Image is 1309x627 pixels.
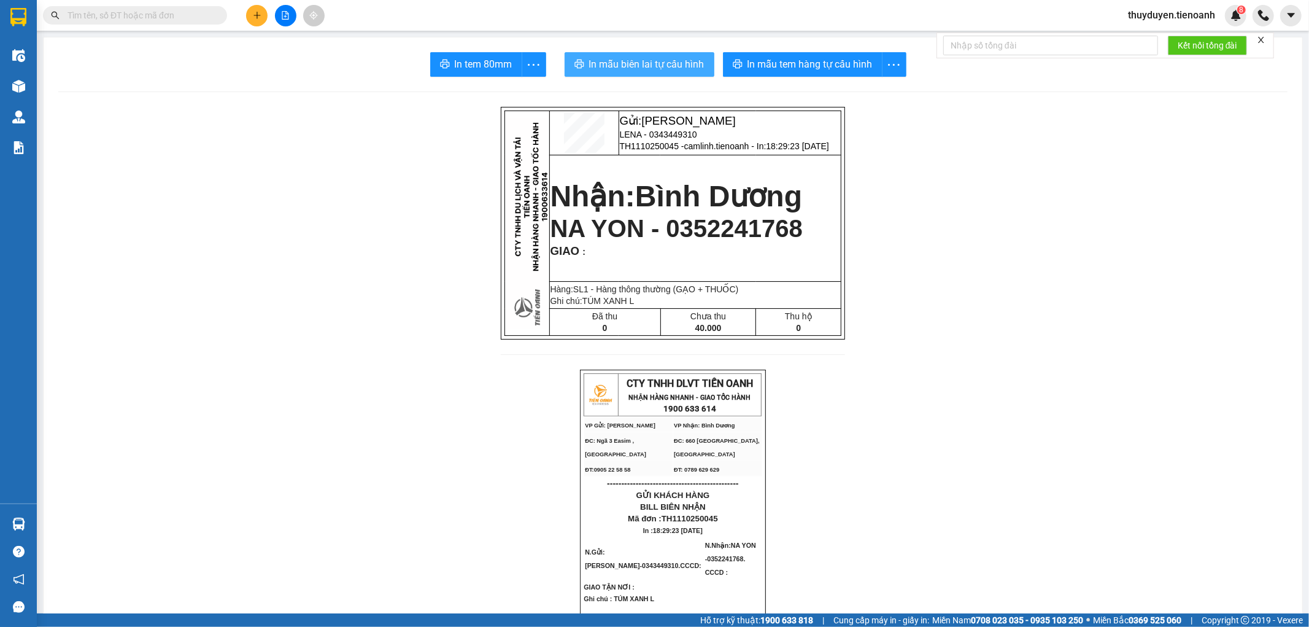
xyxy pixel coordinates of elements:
[5,69,50,76] span: ĐT:0905 22 58 58
[550,180,803,212] strong: Nhận:
[627,378,753,389] span: CTY TNHH DLVT TIẾN OANH
[1191,613,1192,627] span: |
[455,56,512,72] span: In tem 80mm
[620,141,829,151] span: TH1110250045 -
[13,546,25,558] span: question-circle
[12,518,25,531] img: warehouse-icon
[1241,616,1249,625] span: copyright
[550,244,580,257] span: GIAO
[1239,6,1243,14] span: 8
[1118,7,1225,23] span: thuyduyen.tienoanh
[766,141,829,151] span: 18:29:23 [DATE]
[684,141,829,151] span: camlinh.tienoanh - In:
[636,491,710,500] span: GỬI KHÁCH HÀNG
[550,284,739,294] span: Hàng:SL
[1237,6,1246,14] sup: 8
[643,527,703,534] span: In :
[822,613,824,627] span: |
[574,59,584,71] span: printer
[303,5,325,26] button: aim
[674,423,735,429] span: VP Nhận: Bình Dương
[589,56,705,72] span: In mẫu biên lai tự cấu hình
[13,574,25,585] span: notification
[585,467,630,473] span: ĐT:0905 22 58 58
[93,45,149,52] span: VP Nhận: An Sương
[281,11,290,20] span: file-add
[1230,10,1241,21] img: icon-new-feature
[12,111,25,123] img: warehouse-icon
[681,562,703,569] span: CCCD:
[1168,36,1247,55] button: Kết nối tổng đài
[705,542,756,576] span: NA YON -
[932,613,1083,627] span: Miền Nam
[833,613,929,627] span: Cung cấp máy in - giấy in:
[620,130,697,139] span: LENA - 0343449310
[635,180,802,212] span: Bình Dương
[705,542,756,576] span: N.Nhận:
[1280,5,1302,26] button: caret-down
[51,11,60,20] span: search
[440,59,450,71] span: printer
[663,404,716,413] strong: 1900 633 614
[12,80,25,93] img: warehouse-icon
[13,601,25,613] span: message
[760,615,813,625] strong: 1900 633 818
[674,438,760,458] span: ĐC: 660 [GEOGRAPHIC_DATA], [GEOGRAPHIC_DATA]
[1129,615,1181,625] strong: 0369 525 060
[5,45,75,52] span: VP Gửi: [PERSON_NAME]
[430,52,522,77] button: printerIn tem 80mm
[12,141,25,154] img: solution-icon
[585,380,616,410] img: logo
[1178,39,1237,52] span: Kết nối tổng đài
[246,5,268,26] button: plus
[93,54,169,66] span: ĐC: B459 QL1A, PĐông [GEOGRAPHIC_DATA], Q12
[733,59,743,71] span: printer
[674,467,719,473] span: ĐT: 0789 629 629
[723,52,882,77] button: printerIn mẫu tem hàng tự cấu hình
[584,284,738,294] span: 1 - Hàng thông thường (GẠO + THUỐC)
[700,613,813,627] span: Hỗ trợ kỹ thuật:
[620,114,736,127] span: Gửi:
[585,438,646,458] span: ĐC: Ngã 3 Easim ,[GEOGRAPHIC_DATA]
[882,52,906,77] button: more
[275,5,296,26] button: file-add
[26,80,158,90] span: ----------------------------------------------
[550,215,803,242] span: NA YON - 0352241768
[48,20,170,28] strong: NHẬN HÀNG NHANH - GIAO TỐC HÀNH
[550,296,635,306] span: Ghi chú:
[579,247,585,257] span: :
[640,562,703,569] span: -
[1258,10,1269,21] img: phone-icon
[628,514,718,523] span: Mã đơn :
[971,615,1083,625] strong: 0708 023 035 - 0935 103 250
[522,52,546,77] button: more
[45,7,172,18] span: CTY TNHH DLVT TIẾN OANH
[747,56,873,72] span: In mẫu tem hàng tự cấu hình
[585,423,655,429] span: VP Gửi: [PERSON_NAME]
[582,296,635,306] span: TÚM XANH L
[1093,613,1181,627] span: Miền Bắc
[5,54,66,66] span: ĐC: Ngã 3 Easim ,[GEOGRAPHIC_DATA]
[662,514,718,523] span: TH1110250045
[10,8,26,26] img: logo-vxr
[882,57,906,72] span: more
[309,11,318,20] span: aim
[705,555,746,576] span: 0352241768. CCCD :
[68,9,212,22] input: Tìm tên, số ĐT hoặc mã đơn
[592,311,617,321] span: Đã thu
[690,311,726,321] span: Chưa thu
[641,114,735,127] span: [PERSON_NAME]
[253,11,261,20] span: plus
[584,595,654,612] span: Ghi chú : TÚM XANH L
[1286,10,1297,21] span: caret-down
[640,502,706,512] span: BILL BIÊN NHẬN
[584,583,652,591] span: GIAO TẬN NƠI :
[5,8,36,39] img: logo
[585,548,703,569] span: N.Gửi:
[943,36,1158,55] input: Nhập số tổng đài
[55,92,129,101] span: GỬI KHÁCH HÀNG
[82,30,135,39] strong: 1900 633 614
[607,478,738,488] span: ----------------------------------------------
[1086,618,1090,623] span: ⚪️
[585,562,639,569] span: [PERSON_NAME]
